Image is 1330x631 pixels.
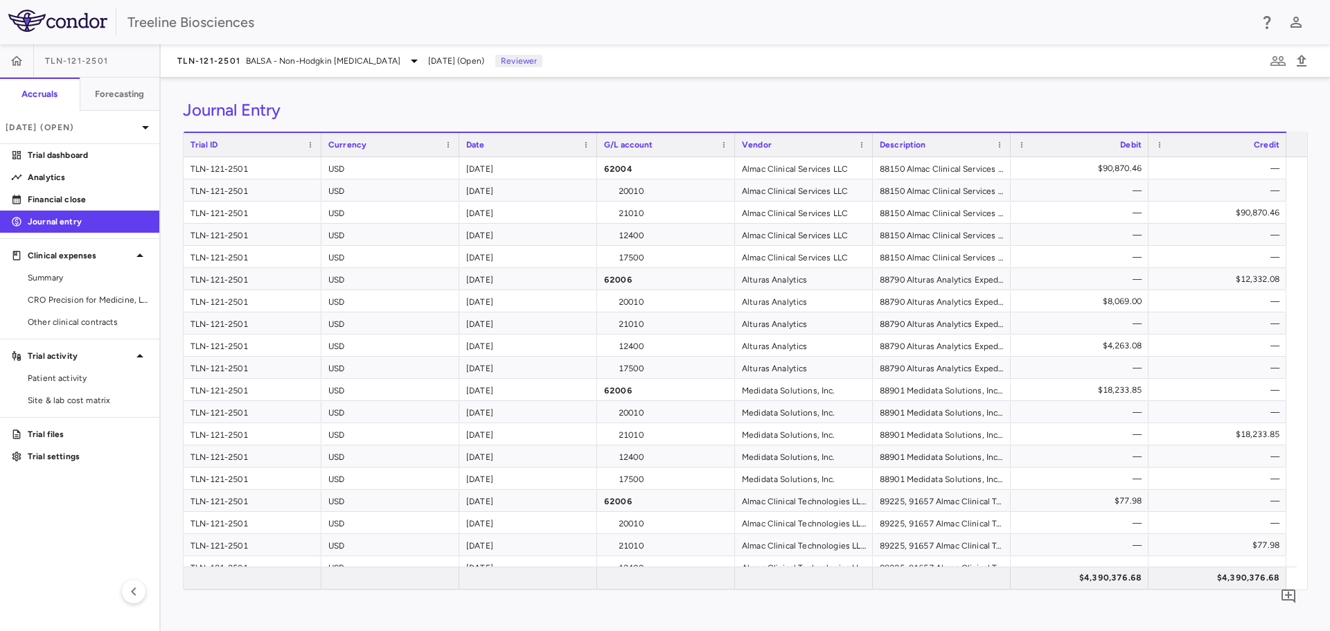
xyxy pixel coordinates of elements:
[459,556,597,578] div: [DATE]
[735,335,873,356] div: Alturas Analytics
[321,312,459,334] div: USD
[1023,468,1142,490] div: —
[1023,379,1142,401] div: $18,233.85
[28,249,132,262] p: Clinical expenses
[873,157,1011,179] div: 88150 Almac Clinical Services LLC Accountability & Destruction, Data Services, Distribution Manag...
[459,202,597,223] div: [DATE]
[184,335,321,356] div: TLN-121-2501
[735,224,873,245] div: Almac Clinical Services LLC
[735,423,873,445] div: Medidata Solutions, Inc.
[597,379,735,400] div: 62006
[873,401,1011,423] div: 88901 Medidata Solutions, Inc. Application Services Fees, Professional Services Fees
[184,290,321,312] div: TLN-121-2501
[873,335,1011,356] div: 88790 Alturas Analytics Expedited Services, Non-GLP Sample Analysis - Biomarker Analysis (CO1), R...
[597,534,735,556] div: 21010
[28,428,148,441] p: Trial files
[184,534,321,556] div: TLN-121-2501
[873,490,1011,511] div: 89225, 91657 Almac Clinical Technologies LLC Project Closeout, Project Management, Support, and M...
[459,335,597,356] div: [DATE]
[597,490,735,511] div: 62006
[184,179,321,201] div: TLN-121-2501
[873,224,1011,245] div: 88150 Almac Clinical Services LLC Accountability & Destruction, Data Services, Distribution Manag...
[1023,202,1142,224] div: —
[321,512,459,533] div: USD
[1161,268,1279,290] div: $12,332.08
[1023,335,1142,357] div: $4,263.08
[459,445,597,467] div: [DATE]
[597,357,735,378] div: 17500
[183,100,281,121] h3: Journal Entry
[1161,534,1279,556] div: $77.98
[873,445,1011,467] div: 88901 Medidata Solutions, Inc. Application Services Fees, Professional Services Fees
[597,468,735,489] div: 17500
[1023,512,1142,534] div: —
[1254,140,1279,150] span: Credit
[1277,585,1300,608] button: Add comment
[184,202,321,223] div: TLN-121-2501
[735,202,873,223] div: Almac Clinical Services LLC
[6,121,137,134] p: [DATE] (Open)
[321,179,459,201] div: USD
[459,224,597,245] div: [DATE]
[1161,157,1279,179] div: —
[459,246,597,267] div: [DATE]
[184,423,321,445] div: TLN-121-2501
[184,445,321,467] div: TLN-121-2501
[1023,567,1142,589] div: $4,390,376.68
[735,357,873,378] div: Alturas Analytics
[735,468,873,489] div: Medidata Solutions, Inc.
[321,224,459,245] div: USD
[597,512,735,533] div: 20010
[873,556,1011,578] div: 89225, 91657 Almac Clinical Technologies LLC Project Closeout, Project Management, Support, and M...
[1161,445,1279,468] div: —
[184,224,321,245] div: TLN-121-2501
[1023,423,1142,445] div: —
[1161,224,1279,246] div: —
[28,149,148,161] p: Trial dashboard
[28,272,148,284] span: Summary
[597,312,735,334] div: 21010
[597,290,735,312] div: 20010
[1161,312,1279,335] div: —
[177,55,240,66] span: TLN-121-2501
[28,350,132,362] p: Trial activity
[8,10,107,32] img: logo-full-BYUhSk78.svg
[184,468,321,489] div: TLN-121-2501
[735,556,873,578] div: Almac Clinical Technologies LLC
[735,445,873,467] div: Medidata Solutions, Inc.
[28,394,148,407] span: Site & lab cost matrix
[184,246,321,267] div: TLN-121-2501
[597,445,735,467] div: 12400
[321,335,459,356] div: USD
[321,357,459,378] div: USD
[466,140,485,150] span: Date
[873,423,1011,445] div: 88901 Medidata Solutions, Inc. Application Services Fees, Professional Services Fees
[1023,357,1142,379] div: —
[459,157,597,179] div: [DATE]
[21,88,57,100] h6: Accruals
[873,246,1011,267] div: 88150 Almac Clinical Services LLC Accountability & Destruction, Data Services, Distribution Manag...
[246,55,400,67] span: BALSA - Non-Hodgkin [MEDICAL_DATA]
[321,379,459,400] div: USD
[1161,423,1279,445] div: $18,233.85
[873,202,1011,223] div: 88150 Almac Clinical Services LLC Accountability & Destruction, Data Services, Distribution Manag...
[735,157,873,179] div: Almac Clinical Services LLC
[1023,224,1142,246] div: —
[328,140,366,150] span: Currency
[735,490,873,511] div: Almac Clinical Technologies LLC
[321,490,459,511] div: USD
[597,423,735,445] div: 21010
[459,534,597,556] div: [DATE]
[1023,246,1142,268] div: —
[28,372,148,384] span: Patient activity
[1161,379,1279,401] div: —
[459,179,597,201] div: [DATE]
[321,556,459,578] div: USD
[1023,445,1142,468] div: —
[184,268,321,290] div: TLN-121-2501
[459,423,597,445] div: [DATE]
[184,512,321,533] div: TLN-121-2501
[1023,490,1142,512] div: $77.98
[1161,512,1279,534] div: —
[735,534,873,556] div: Almac Clinical Technologies LLC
